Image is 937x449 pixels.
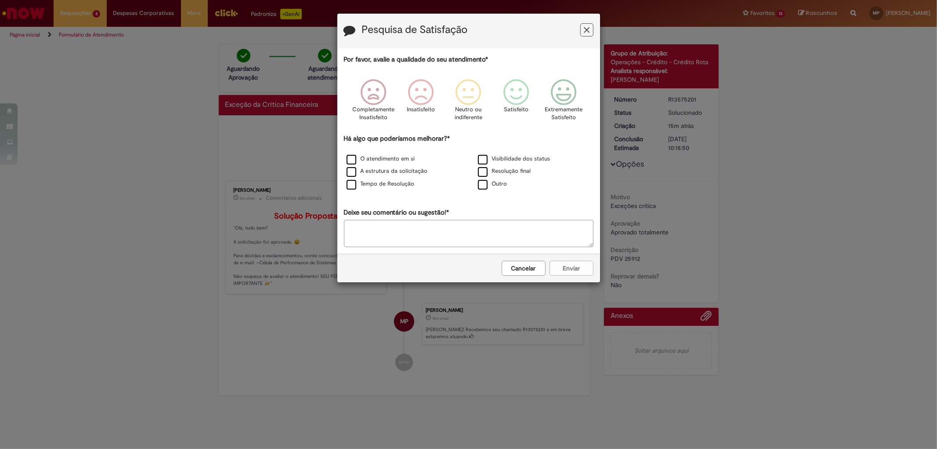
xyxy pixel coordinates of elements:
[494,73,539,133] div: Satisfeito
[545,106,582,122] p: Extremamente Satisfeito
[541,73,586,133] div: Extremamente Satisfeito
[362,24,468,36] label: Pesquisa de Satisfação
[347,155,415,163] label: O atendimento em si
[347,180,415,188] label: Tempo de Resolução
[504,106,528,114] p: Satisfeito
[478,167,531,175] label: Resolução final
[352,106,394,122] p: Completamente Insatisfeito
[344,208,449,217] label: Deixe seu comentário ou sugestão!*
[344,55,488,64] label: Por favor, avalie a qualidade do seu atendimento*
[478,180,507,188] label: Outro
[452,106,484,122] p: Neutro ou indiferente
[347,167,428,175] label: A estrutura da solicitação
[446,73,491,133] div: Neutro ou indiferente
[344,134,593,191] div: Há algo que poderíamos melhorar?*
[478,155,550,163] label: Visibilidade dos status
[407,106,435,114] p: Insatisfeito
[398,73,443,133] div: Insatisfeito
[502,261,546,276] button: Cancelar
[351,73,396,133] div: Completamente Insatisfeito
